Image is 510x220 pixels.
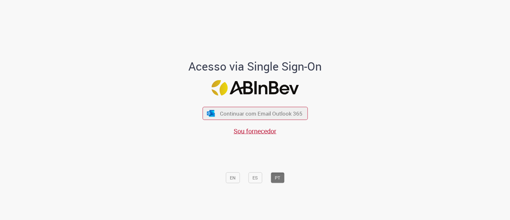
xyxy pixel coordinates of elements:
button: ícone Azure/Microsoft 360 Continuar com Email Outlook 365 [202,107,308,120]
img: ícone Azure/Microsoft 360 [207,110,215,117]
h1: Acesso via Single Sign-On [167,60,344,72]
button: ES [248,172,262,183]
a: Sou fornecedor [234,127,276,135]
span: Continuar com Email Outlook 365 [220,110,302,117]
img: Logo ABInBev [211,80,299,96]
button: PT [271,172,284,183]
button: EN [226,172,240,183]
